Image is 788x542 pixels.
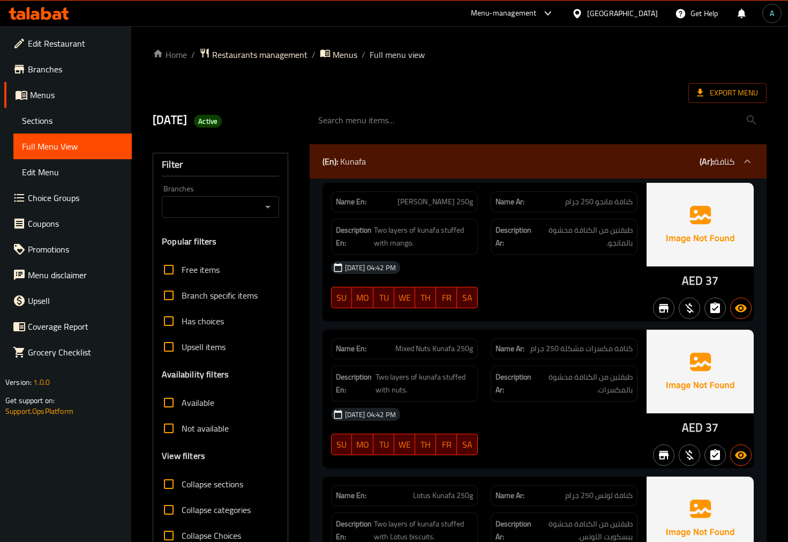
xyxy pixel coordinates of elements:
span: TH [419,437,432,452]
span: WE [399,290,411,306]
a: Support.OpsPlatform [5,404,73,418]
span: AED [682,270,703,291]
strong: Description En: [336,224,372,250]
span: Export Menu [697,86,758,100]
span: Menus [30,88,123,101]
span: Get support on: [5,393,55,407]
strong: Name En: [336,196,366,207]
span: Collapse Choices [182,529,241,542]
span: Restaurants management [212,48,307,61]
nav: breadcrumb [153,48,767,62]
span: Available [182,396,214,409]
span: كنافة مكسرات مشكلة 250 جرام [530,343,633,354]
span: Upsell items [182,340,226,353]
li: / [362,48,365,61]
b: (En): [322,153,338,169]
span: Choice Groups [28,191,123,204]
div: Filter [162,153,279,176]
a: Full Menu View [13,133,132,159]
span: FR [440,437,453,452]
span: Menus [333,48,357,61]
span: Collapse sections [182,478,243,491]
button: Purchased item [679,298,700,319]
button: Available [730,298,752,319]
span: Branch specific items [182,289,258,302]
strong: Name En: [336,490,366,501]
span: طبقتين من الكنافة محشوة بالمكسرات. [535,370,633,397]
span: Coverage Report [28,320,123,333]
button: SU [331,434,352,455]
strong: Name Ar: [496,196,524,207]
span: Coupons [28,217,123,230]
h3: Popular filters [162,235,279,248]
span: TH [419,290,432,306]
div: (En): Kunafa(Ar):كنافة [310,144,767,179]
span: 37 [706,270,718,291]
p: كنافة [700,155,734,168]
strong: Name Ar: [496,490,524,501]
button: SA [457,287,478,308]
h3: Availability filters [162,368,229,381]
div: Active [194,115,222,128]
li: / [191,48,195,61]
a: Menus [320,48,357,62]
span: Lotus Kunafa 250g [413,490,473,501]
span: Collapse categories [182,503,251,516]
span: SU [336,437,348,452]
button: Not has choices [704,298,726,319]
span: Not available [182,422,229,435]
a: Sections [13,108,132,133]
span: طبقتين من الكنافة محشوة بالمانجو. [537,224,633,250]
span: Menu disclaimer [28,269,123,281]
span: كنافة لوتس 250 جرام [565,490,633,501]
span: Grocery Checklist [28,346,123,359]
a: Choice Groups [4,185,132,211]
strong: Description En: [336,370,373,397]
span: Edit Menu [22,166,123,179]
span: WE [399,437,411,452]
span: Version: [5,375,32,389]
span: Branches [28,63,123,76]
span: AED [682,417,703,438]
span: Active [194,116,222,127]
button: WE [394,434,415,455]
span: Promotions [28,243,123,256]
strong: Description Ar: [496,224,535,250]
strong: Description Ar: [496,370,532,397]
button: TH [415,434,436,455]
button: Not has choices [704,444,726,466]
span: [DATE] 04:42 PM [341,263,400,273]
button: Open [260,199,275,214]
input: search [310,107,767,134]
span: TU [378,437,390,452]
a: Menu disclaimer [4,262,132,288]
a: Home [153,48,187,61]
a: Promotions [4,236,132,262]
h3: View filters [162,450,205,462]
span: SU [336,290,348,306]
a: Upsell [4,288,132,314]
p: Kunafa [322,155,366,168]
a: Branches [4,56,132,82]
span: MO [356,437,369,452]
span: Edit Restaurant [28,37,123,50]
span: 37 [706,417,718,438]
button: Not branch specific item [653,444,674,466]
span: Two layers of kunafa stuffed with mango. [374,224,473,250]
img: Ae5nvW7+0k+MAAAAAElFTkSuQmCC [647,330,754,413]
span: SA [461,290,474,306]
button: MO [352,287,373,308]
span: Mixed Nuts Kunafa 250g [395,343,473,354]
div: Menu-management [471,7,537,20]
a: Menus [4,82,132,108]
span: Export Menu [688,83,767,103]
span: MO [356,290,369,306]
button: TU [373,287,394,308]
button: TU [373,434,394,455]
a: Coverage Report [4,314,132,339]
button: WE [394,287,415,308]
span: A [770,8,774,19]
a: Edit Restaurant [4,31,132,56]
span: Free items [182,263,220,276]
span: Full menu view [370,48,425,61]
